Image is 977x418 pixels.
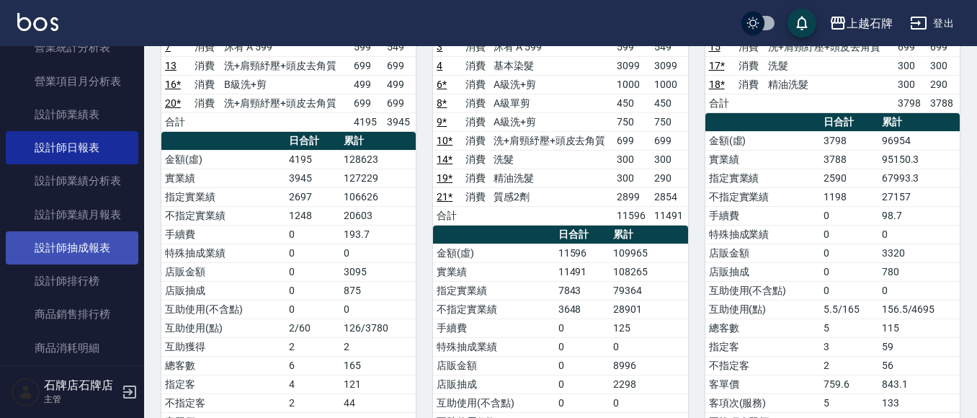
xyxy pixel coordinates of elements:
td: 消費 [462,56,490,75]
td: 精油洗髮 [764,75,894,94]
td: 3099 [651,56,688,75]
td: 3945 [383,112,416,131]
td: 指定實業績 [705,169,820,187]
td: 121 [340,375,416,393]
td: 消費 [735,56,764,75]
td: A級洗+剪 [490,75,614,94]
td: 106626 [340,187,416,206]
td: 不指定客 [161,393,285,412]
td: 4195 [350,112,383,131]
td: 699 [383,56,416,75]
td: 實業績 [161,169,285,187]
td: 0 [285,281,340,300]
td: 300 [613,150,651,169]
td: 3099 [613,56,651,75]
td: 759.6 [820,375,878,393]
td: 128623 [340,150,416,169]
th: 日合計 [820,113,878,132]
a: 設計師業績分析表 [6,164,138,197]
a: 4 [437,60,442,71]
td: 精油洗髮 [490,169,614,187]
td: 1000 [613,75,651,94]
td: 店販抽成 [161,281,285,300]
td: 549 [651,37,688,56]
td: 基本染髮 [490,56,614,75]
td: 59 [878,337,960,356]
td: 0 [555,393,610,412]
td: A級洗+剪 [490,112,614,131]
td: 7843 [555,281,610,300]
td: 165 [340,356,416,375]
a: 設計師業績表 [6,98,138,131]
td: 109965 [610,244,687,262]
td: 699 [927,37,960,56]
td: 11491 [555,262,610,281]
td: 699 [651,131,688,150]
td: 指定實業績 [433,281,554,300]
td: 2298 [610,375,687,393]
td: 20603 [340,206,416,225]
td: 客項次(服務) [705,393,820,412]
td: 實業績 [433,262,554,281]
a: 服務扣項明細表 [6,365,138,398]
td: 0 [555,319,610,337]
td: 洗+肩頸紓壓+頭皮去角質 [490,131,614,150]
div: 上越石牌 [847,14,893,32]
td: 質感2劑 [490,187,614,206]
td: 0 [555,375,610,393]
td: 洗髮 [764,56,894,75]
td: 843.1 [878,375,960,393]
td: 消費 [735,75,764,94]
td: 金額(虛) [433,244,554,262]
td: 28901 [610,300,687,319]
td: 290 [927,75,960,94]
td: 750 [651,112,688,131]
td: 599 [613,37,651,56]
td: 5 [820,319,878,337]
td: 店販金額 [161,262,285,281]
td: 2590 [820,169,878,187]
td: 11491 [651,206,688,225]
td: 實業績 [705,150,820,169]
td: 108265 [610,262,687,281]
td: 特殊抽成業績 [433,337,554,356]
td: 5.5/165 [820,300,878,319]
td: 消費 [462,131,490,150]
td: 互助使用(點) [161,319,285,337]
td: 0 [820,225,878,244]
td: 0 [285,300,340,319]
a: 設計師業績月報表 [6,198,138,231]
td: 3798 [894,94,927,112]
img: Logo [17,13,58,31]
td: 特殊抽成業績 [161,244,285,262]
p: 主管 [44,393,117,406]
td: 780 [878,262,960,281]
td: 2854 [651,187,688,206]
td: 300 [613,169,651,187]
td: 125 [610,319,687,337]
td: 8996 [610,356,687,375]
a: 商品消耗明細 [6,332,138,365]
td: 115 [878,319,960,337]
td: 消費 [191,56,220,75]
td: 450 [613,94,651,112]
img: Person [12,378,40,406]
td: 44 [340,393,416,412]
td: 300 [651,150,688,169]
a: 營業統計分析表 [6,31,138,64]
td: 3648 [555,300,610,319]
td: 300 [894,56,927,75]
button: 上越石牌 [824,9,898,38]
td: 手續費 [433,319,554,337]
td: 沐宥 A 599 [220,37,350,56]
td: 0 [820,244,878,262]
th: 累計 [340,132,416,151]
td: 0 [610,337,687,356]
td: 0 [878,225,960,244]
td: 98.7 [878,206,960,225]
th: 日合計 [285,132,340,151]
a: 15 [709,41,721,53]
td: 300 [894,75,927,94]
td: 3798 [820,131,878,150]
td: 2 [285,393,340,412]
